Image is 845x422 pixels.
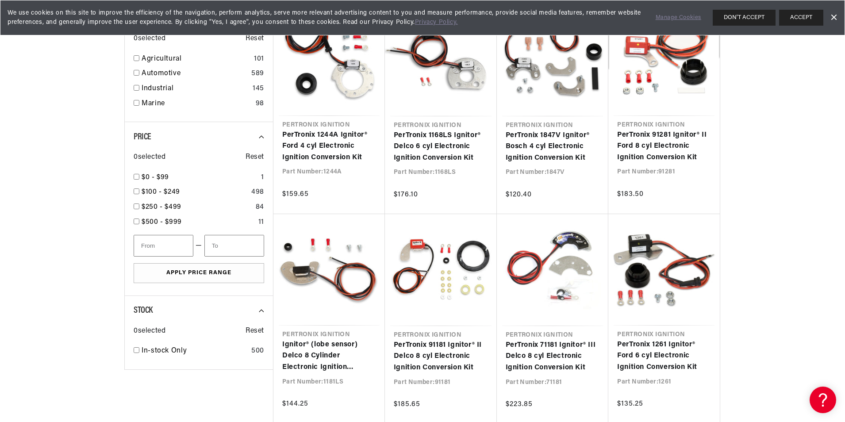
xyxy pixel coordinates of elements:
span: Price [134,133,151,142]
span: $250 - $499 [142,203,181,211]
button: ACCEPT [779,10,823,26]
input: From [134,235,193,257]
a: Marine [142,98,252,110]
div: 11 [258,217,264,228]
span: — [196,240,202,252]
a: Dismiss Banner [827,11,840,24]
a: Automotive [142,68,248,80]
span: Reset [246,326,264,337]
a: Industrial [142,83,249,95]
a: PerTronix 91181 Ignitor® II Delco 8 cyl Electronic Ignition Conversion Kit [394,340,488,374]
a: PerTronix 1244A Ignitor® Ford 4 cyl Electronic Ignition Conversion Kit [282,130,376,164]
a: Ignitor® (lobe sensor) Delco 8 Cylinder Electronic Ignition Conversion Kit [282,339,376,373]
a: In-stock Only [142,345,248,357]
div: 500 [251,345,264,357]
span: Reset [246,152,264,163]
button: DON'T ACCEPT [713,10,776,26]
a: Privacy Policy. [415,19,458,26]
span: $500 - $999 [142,219,182,226]
span: $100 - $249 [142,188,180,196]
span: Stock [134,306,153,315]
span: 0 selected [134,152,165,163]
a: PerTronix 1261 Ignitor® Ford 6 cyl Electronic Ignition Conversion Kit [617,339,711,373]
div: 589 [251,68,264,80]
a: PerTronix 1847V Ignitor® Bosch 4 cyl Electronic Ignition Conversion Kit [506,130,600,164]
a: PerTronix 91281 Ignitor® II Ford 8 cyl Electronic Ignition Conversion Kit [617,130,711,164]
a: Agricultural [142,54,250,65]
a: Manage Cookies [656,13,701,23]
div: 84 [256,202,264,213]
span: We use cookies on this site to improve the efficiency of the navigation, perform analytics, serve... [8,8,643,27]
div: 498 [251,187,264,198]
div: 145 [253,83,264,95]
input: To [204,235,264,257]
div: 1 [261,172,264,184]
a: PerTronix 1168LS Ignitor® Delco 6 cyl Electronic Ignition Conversion Kit [394,130,488,164]
button: Apply Price Range [134,263,264,283]
span: 0 selected [134,33,165,45]
a: PerTronix 71181 Ignitor® III Delco 8 cyl Electronic Ignition Conversion Kit [506,340,600,374]
span: $0 - $99 [142,174,169,181]
span: Reset [246,33,264,45]
div: 101 [254,54,264,65]
span: 0 selected [134,326,165,337]
div: 98 [256,98,264,110]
